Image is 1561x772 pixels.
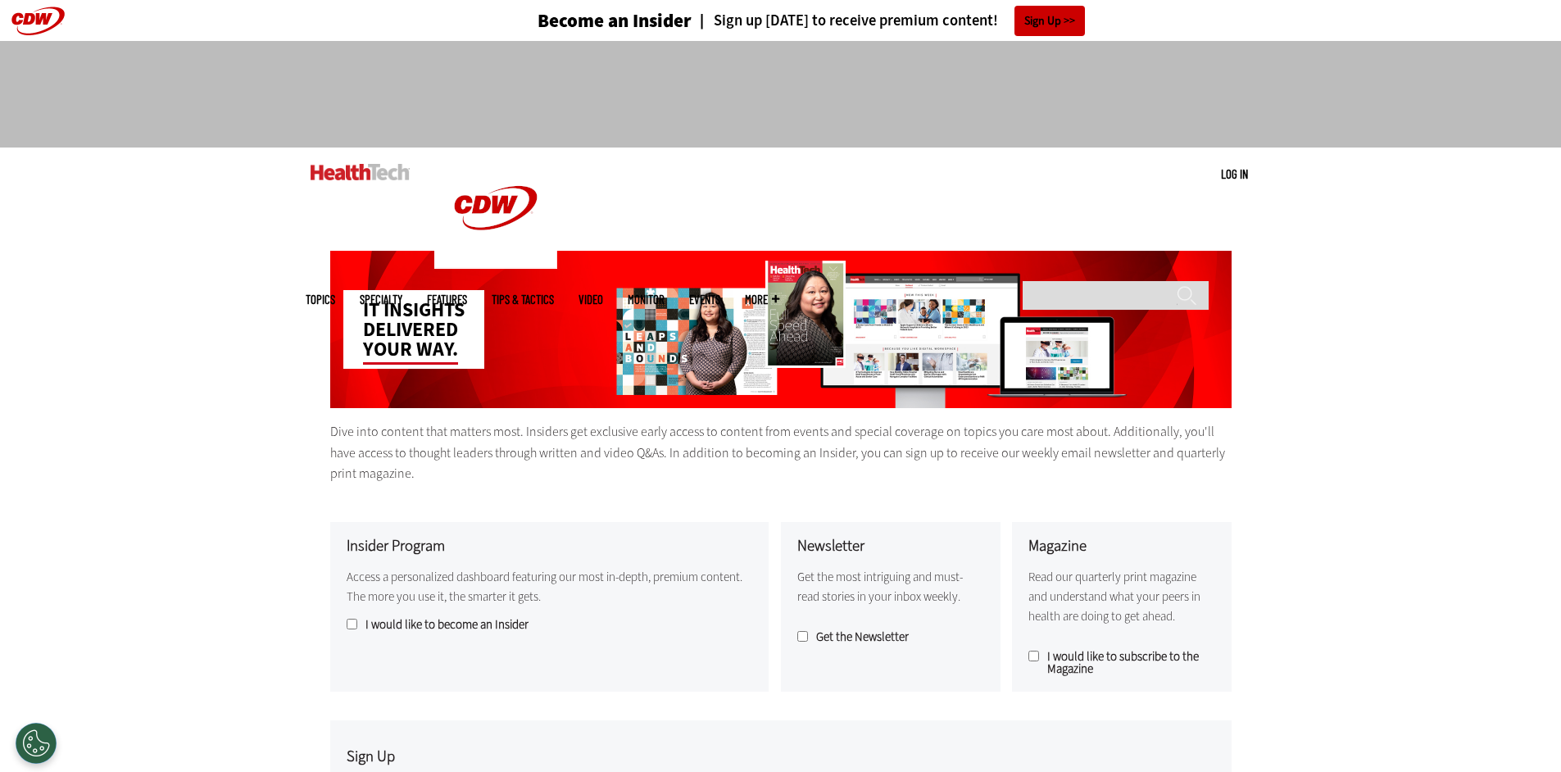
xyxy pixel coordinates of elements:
[347,749,986,765] h3: Sign Up
[476,11,692,30] a: Become an Insider
[492,293,554,306] a: Tips & Tactics
[797,538,984,554] h3: Newsletter
[1221,166,1248,183] div: User menu
[343,290,484,369] div: IT insights delivered
[434,148,557,269] img: Home
[692,13,998,29] a: Sign up [DATE] to receive premium content!
[347,619,752,631] label: I would like to become an Insider
[363,336,458,365] span: your way.
[434,256,557,273] a: CDW
[347,567,752,606] p: Access a personalized dashboard featuring our most in-depth, premium content. The more you use it...
[628,293,665,306] a: MonITor
[797,631,984,643] label: Get the Newsletter
[1014,6,1085,36] a: Sign Up
[311,164,410,180] img: Home
[745,293,779,306] span: More
[1221,166,1248,181] a: Log in
[330,421,1232,484] p: Dive into content that matters most. Insiders get exclusive early access to content from events a...
[797,567,984,606] p: Get the most intriguing and must-read stories in your inbox weekly.
[427,293,467,306] a: Features
[16,723,57,764] div: Cookies Settings
[1028,651,1215,675] label: I would like to subscribe to the Magazine
[689,293,720,306] a: Events
[538,11,692,30] h3: Become an Insider
[360,293,402,306] span: Specialty
[1028,567,1215,626] p: Read our quarterly print magazine and understand what your peers in health are doing to get ahead.
[16,723,57,764] button: Open Preferences
[579,293,603,306] a: Video
[347,538,752,554] h3: Insider Program
[306,293,335,306] span: Topics
[1028,538,1215,554] h3: Magazine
